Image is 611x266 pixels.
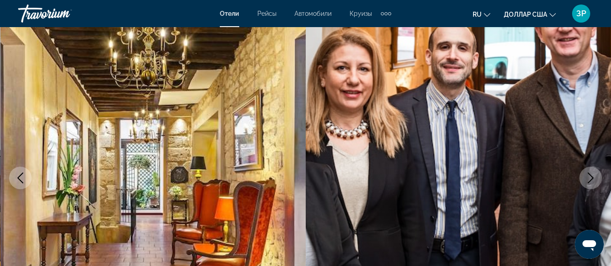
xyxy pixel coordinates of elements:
font: ru [473,11,482,18]
button: Следующее изображение [579,167,602,189]
font: ЗР [576,9,586,18]
button: Изменить язык [473,8,490,21]
iframe: Кнопка запуска окна обмена сообщениями [575,230,604,259]
a: Круизы [350,10,372,17]
button: Меню пользователя [569,4,593,23]
button: Предыдущее изображение [9,167,32,189]
a: Рейсы [257,10,276,17]
a: Травориум [18,2,109,25]
a: Отели [220,10,239,17]
a: Автомобили [294,10,332,17]
button: Дополнительные элементы навигации [381,6,391,21]
font: доллар США [504,11,547,18]
button: Изменить валюту [504,8,556,21]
